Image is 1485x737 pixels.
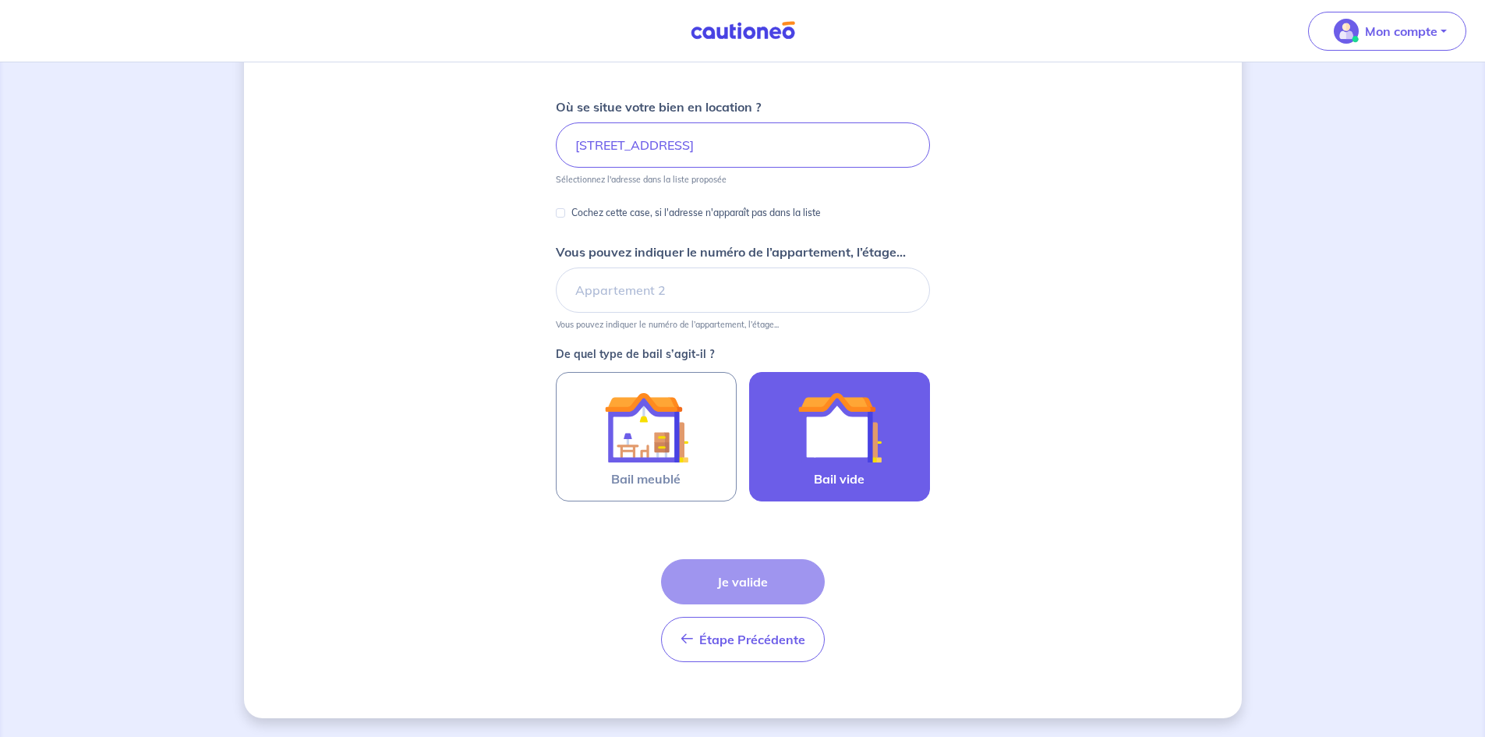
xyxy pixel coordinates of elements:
[556,97,761,116] p: Où se situe votre bien en location ?
[1365,22,1437,41] p: Mon compte
[684,21,801,41] img: Cautioneo
[556,122,930,168] input: 2 rue de paris, 59000 lille
[814,469,864,488] span: Bail vide
[571,204,821,222] p: Cochez cette case, si l'adresse n'apparaît pas dans la liste
[699,632,805,647] span: Étape Précédente
[611,469,681,488] span: Bail meublé
[661,617,825,662] button: Étape Précédente
[797,385,882,469] img: illu_empty_lease.svg
[556,319,779,330] p: Vous pouvez indiquer le numéro de l’appartement, l’étage...
[1308,12,1466,51] button: illu_account_valid_menu.svgMon compte
[556,174,727,185] p: Sélectionnez l'adresse dans la liste proposée
[604,385,688,469] img: illu_furnished_lease.svg
[1334,19,1359,44] img: illu_account_valid_menu.svg
[556,243,906,261] p: Vous pouvez indiquer le numéro de l’appartement, l’étage...
[556,349,930,360] p: De quel type de bail s’agit-il ?
[556,268,930,313] input: Appartement 2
